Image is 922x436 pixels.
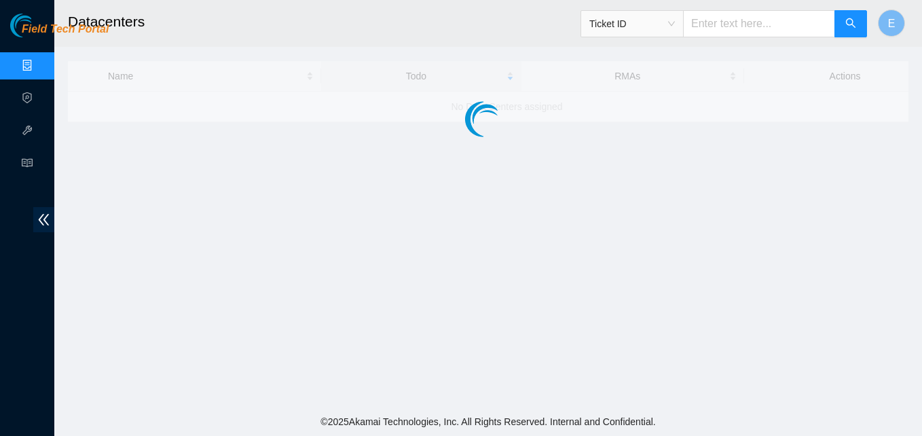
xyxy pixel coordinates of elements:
[888,15,896,32] span: E
[10,14,69,37] img: Akamai Technologies
[22,23,109,36] span: Field Tech Portal
[33,207,54,232] span: double-left
[845,18,856,31] span: search
[834,10,867,37] button: search
[878,10,905,37] button: E
[22,151,33,179] span: read
[683,10,835,37] input: Enter text here...
[54,407,922,436] footer: © 2025 Akamai Technologies, Inc. All Rights Reserved. Internal and Confidential.
[589,14,675,34] span: Ticket ID
[10,24,109,42] a: Akamai TechnologiesField Tech Portal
